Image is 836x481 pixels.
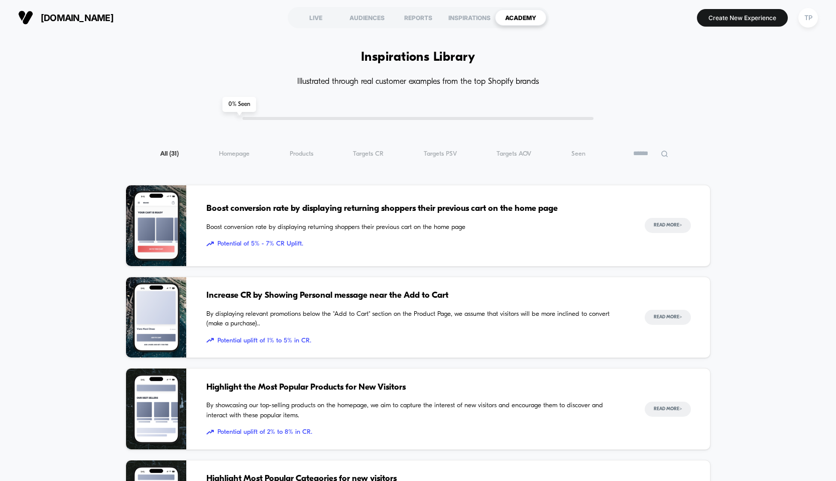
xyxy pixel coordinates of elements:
img: Visually logo [18,10,33,25]
span: Targets CR [353,150,384,158]
span: Increase CR by Showing Personal message near the Add to Cart [206,289,625,302]
img: By displaying relevant promotions below the "Add to Cart" section on the Product Page, we assume ... [126,277,186,358]
button: TP [795,8,821,28]
span: All [160,150,179,158]
span: Seen [571,150,585,158]
span: Boost conversion rate by displaying returning shoppers their previous cart on the home page [206,222,625,232]
div: TP [798,8,818,28]
div: AUDIENCES [341,10,393,26]
span: Targets AOV [497,150,531,158]
div: LIVE [290,10,341,26]
span: Products [290,150,313,158]
span: Highlight the Most Popular Products for New Visitors [206,381,625,394]
span: Potential uplift of 1% to 5% in CR. [206,336,625,346]
span: By displaying relevant promotions below the "Add to Cart" section on the Product Page, we assume ... [206,309,625,329]
img: By showcasing our top-selling products on the homepage, we aim to capture the interest of new vis... [126,369,186,449]
button: Read More> [645,402,691,417]
h1: Inspirations Library [361,50,475,65]
button: Read More> [645,310,691,325]
span: Boost conversion rate by displaying returning shoppers their previous cart on the home page [206,202,625,215]
img: Boost conversion rate by displaying returning shoppers their previous cart on the home page [126,185,186,266]
span: By showcasing our top-selling products on the homepage, we aim to capture the interest of new vis... [206,401,625,420]
button: [DOMAIN_NAME] [15,10,116,26]
div: ACADEMY [495,10,546,26]
button: Read More> [645,218,691,233]
span: Potential of 5% - 7% CR Uplift. [206,239,625,249]
div: REPORTS [393,10,444,26]
span: Homepage [219,150,250,158]
h4: Illustrated through real customer examples from the top Shopify brands [126,77,711,87]
span: ( 31 ) [169,151,179,157]
button: Create New Experience [697,9,788,27]
span: [DOMAIN_NAME] [41,13,113,23]
span: Targets PSV [424,150,457,158]
span: Potential uplift of 2% to 8% in CR. [206,427,625,437]
span: 0 % Seen [222,97,256,112]
div: INSPIRATIONS [444,10,495,26]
